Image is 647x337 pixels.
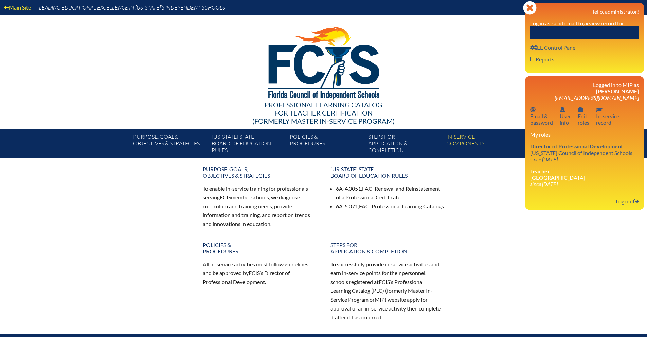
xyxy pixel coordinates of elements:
svg: In-service record [596,107,603,112]
a: Steps forapplication & completion [365,132,444,158]
span: MIP [375,296,385,303]
a: Director of Professional Development [US_STATE] Council of Independent Schools since [DATE] [527,142,635,164]
a: Purpose, goals,objectives & strategies [199,163,321,181]
span: FCIS [249,270,260,276]
a: Purpose, goals,objectives & strategies [130,132,209,158]
span: for Teacher Certification [274,109,373,117]
a: In-servicecomponents [444,132,522,158]
a: User infoEE Control Panel [527,43,579,52]
a: Policies &Procedures [287,132,365,158]
i: since [DATE] [530,181,558,187]
a: [US_STATE] StateBoard of Education rules [209,132,287,158]
li: [GEOGRAPHIC_DATA] [530,168,639,187]
div: Professional Learning Catalog (formerly Master In-service Program) [128,101,519,125]
a: User infoReports [527,55,557,64]
h3: Logged in to MIP as [530,82,639,101]
svg: User info [530,45,537,50]
img: FCISlogo221.eps [253,15,394,108]
span: PLC [373,287,382,294]
span: FAC [362,185,372,192]
span: [EMAIL_ADDRESS][DOMAIN_NAME] [555,94,639,101]
a: Email passwordEmail &password [527,105,556,127]
a: User infoEditroles [575,105,592,127]
li: 6A-4.0051, : Renewal and Reinstatement of a Professional Certificate [336,184,445,202]
span: Teacher [530,168,550,174]
svg: User info [530,57,536,62]
span: FCIS [220,194,231,200]
span: [PERSON_NAME] [596,88,639,94]
a: Policies &Procedures [199,239,321,257]
p: To enable in-service training for professionals serving member schools, we diagnose curriculum an... [203,184,317,228]
a: [US_STATE] StateBoard of Education rules [326,163,449,181]
p: To successfully provide in-service activities and earn in-service points for their personnel, sch... [330,260,445,321]
a: Steps forapplication & completion [326,239,449,257]
span: Director of Professional Development [530,143,623,149]
a: Log outLog out [613,197,642,206]
li: 6A-5.071, : Professional Learning Catalogs [336,202,445,211]
svg: Log out [633,199,639,204]
a: User infoUserinfo [557,105,574,127]
h3: My roles [530,131,639,138]
label: Log in as, send email to, view record for... [530,20,627,26]
p: All in-service activities must follow guidelines and be approved by ’s Director of Professional D... [203,260,317,286]
i: since [DATE] [530,156,558,162]
span: FAC [359,203,369,209]
i: or [584,20,589,26]
svg: User info [560,107,565,112]
svg: Close [523,1,537,15]
h3: Hello, administrator! [530,8,639,15]
svg: User info [578,107,583,112]
svg: Email password [530,107,536,112]
a: Main Site [1,3,34,12]
a: In-service recordIn-servicerecord [593,105,622,127]
span: FCIS [379,279,390,285]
